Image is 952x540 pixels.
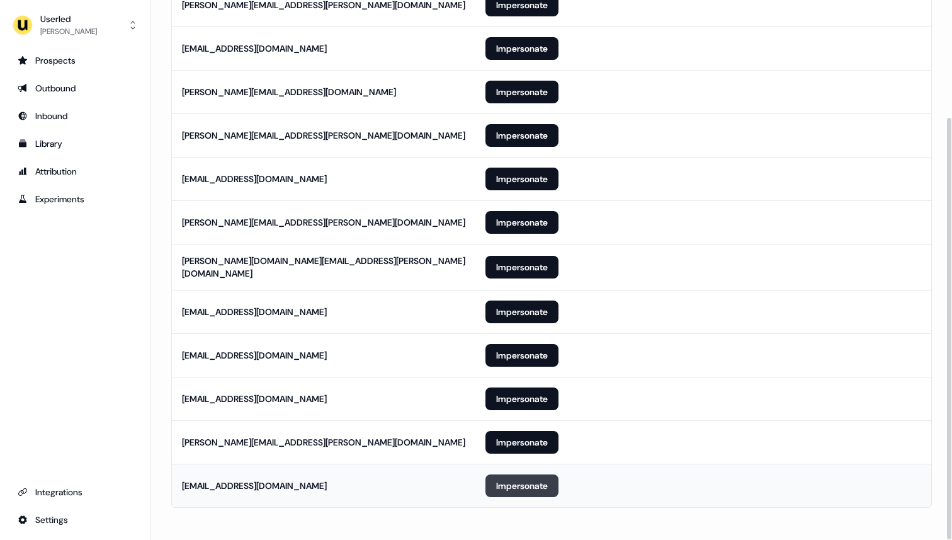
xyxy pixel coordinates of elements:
div: Experiments [18,193,133,205]
button: Impersonate [485,388,558,410]
div: [EMAIL_ADDRESS][DOMAIN_NAME] [182,480,327,492]
div: [PERSON_NAME][EMAIL_ADDRESS][PERSON_NAME][DOMAIN_NAME] [182,129,465,142]
div: [EMAIL_ADDRESS][DOMAIN_NAME] [182,173,327,185]
a: Go to integrations [10,482,140,502]
div: Prospects [18,54,133,67]
a: Go to Inbound [10,106,140,126]
a: Go to integrations [10,510,140,530]
div: [EMAIL_ADDRESS][DOMAIN_NAME] [182,306,327,318]
div: [PERSON_NAME][EMAIL_ADDRESS][DOMAIN_NAME] [182,86,396,98]
button: Impersonate [485,124,558,147]
div: [PERSON_NAME][DOMAIN_NAME][EMAIL_ADDRESS][PERSON_NAME][DOMAIN_NAME] [182,255,465,280]
div: [PERSON_NAME][EMAIL_ADDRESS][PERSON_NAME][DOMAIN_NAME] [182,216,465,229]
button: Impersonate [485,37,558,60]
div: [PERSON_NAME] [40,25,97,38]
a: Go to experiments [10,189,140,209]
div: [EMAIL_ADDRESS][DOMAIN_NAME] [182,42,327,55]
a: Go to attribution [10,161,140,181]
div: Integrations [18,486,133,498]
div: Inbound [18,110,133,122]
button: Impersonate [485,256,558,279]
a: Go to prospects [10,50,140,71]
div: Userled [40,13,97,25]
div: [PERSON_NAME][EMAIL_ADDRESS][PERSON_NAME][DOMAIN_NAME] [182,436,465,449]
button: Impersonate [485,431,558,454]
div: [EMAIL_ADDRESS][DOMAIN_NAME] [182,393,327,405]
button: Impersonate [485,344,558,367]
button: Impersonate [485,211,558,234]
button: Impersonate [485,168,558,190]
button: Impersonate [485,301,558,323]
div: Settings [18,514,133,526]
div: Outbound [18,82,133,95]
div: Library [18,137,133,150]
button: Impersonate [485,474,558,497]
div: [EMAIL_ADDRESS][DOMAIN_NAME] [182,349,327,362]
div: Attribution [18,165,133,178]
button: Impersonate [485,81,558,103]
a: Go to outbound experience [10,78,140,98]
a: Go to templates [10,134,140,154]
button: Userled[PERSON_NAME] [10,10,140,40]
